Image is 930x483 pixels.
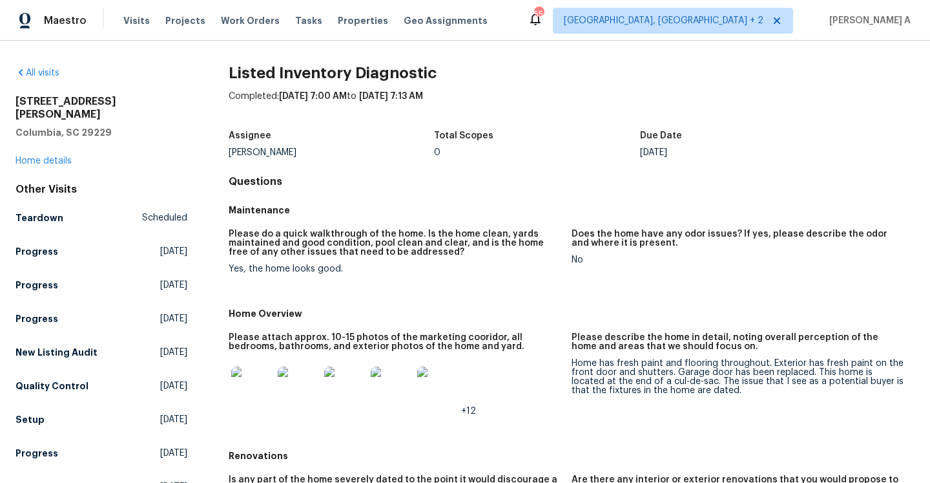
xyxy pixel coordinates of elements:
[15,447,58,460] h5: Progress
[15,279,58,292] h5: Progress
[338,14,388,27] span: Properties
[160,312,187,325] span: [DATE]
[229,307,914,320] h5: Home Overview
[359,92,423,101] span: [DATE] 7:13 AM
[229,131,271,140] h5: Assignee
[15,274,187,297] a: Progress[DATE]
[160,346,187,359] span: [DATE]
[229,90,914,123] div: Completed: to
[572,333,904,351] h5: Please describe the home in detail, noting overall perception of the home and areas that we shoul...
[229,264,561,274] div: Yes, the home looks good.
[15,341,187,364] a: New Listing Audit[DATE]
[15,380,88,392] h5: Quality Control
[229,333,561,351] h5: Please attach approx. 10-15 photos of the marketing cooridor, all bedrooms, bathrooms, and exteri...
[534,8,543,21] div: 55
[160,447,187,460] span: [DATE]
[15,211,63,224] h5: Teardown
[160,413,187,426] span: [DATE]
[15,312,58,325] h5: Progress
[404,14,488,27] span: Geo Assignments
[15,183,187,196] div: Other Visits
[15,95,187,121] h2: [STREET_ADDRESS][PERSON_NAME]
[295,16,322,25] span: Tasks
[15,307,187,330] a: Progress[DATE]
[640,148,846,157] div: [DATE]
[229,67,914,80] h2: Listed Inventory Diagnostic
[15,240,187,263] a: Progress[DATE]
[229,449,914,462] h5: Renovations
[15,69,59,78] a: All visits
[434,148,640,157] div: 0
[279,92,347,101] span: [DATE] 7:00 AM
[461,407,476,416] span: +12
[229,230,561,257] h5: Please do a quick walkthrough of the home. Is the home clean, yards maintained and good condition...
[572,359,904,395] div: Home has fresh paint and flooring throughout. Exterior has fresh paint on the front door and shut...
[564,14,763,27] span: [GEOGRAPHIC_DATA], [GEOGRAPHIC_DATA] + 2
[15,156,72,166] a: Home details
[572,255,904,264] div: No
[15,245,58,258] h5: Progress
[229,204,914,217] h5: Maintenance
[15,374,187,398] a: Quality Control[DATE]
[15,408,187,431] a: Setup[DATE]
[824,14,911,27] span: [PERSON_NAME] A
[434,131,493,140] h5: Total Scopes
[160,245,187,258] span: [DATE]
[15,413,45,426] h5: Setup
[160,279,187,292] span: [DATE]
[44,14,87,27] span: Maestro
[15,206,187,230] a: TeardownScheduled
[142,211,187,224] span: Scheduled
[15,126,187,139] h5: Columbia, SC 29229
[221,14,280,27] span: Work Orders
[572,230,904,248] h5: Does the home have any odor issues? If yes, please describe the odor and where it is present.
[123,14,150,27] span: Visits
[229,148,435,157] div: [PERSON_NAME]
[160,380,187,392] span: [DATE]
[229,175,914,188] h4: Questions
[640,131,682,140] h5: Due Date
[15,442,187,465] a: Progress[DATE]
[15,346,98,359] h5: New Listing Audit
[165,14,205,27] span: Projects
